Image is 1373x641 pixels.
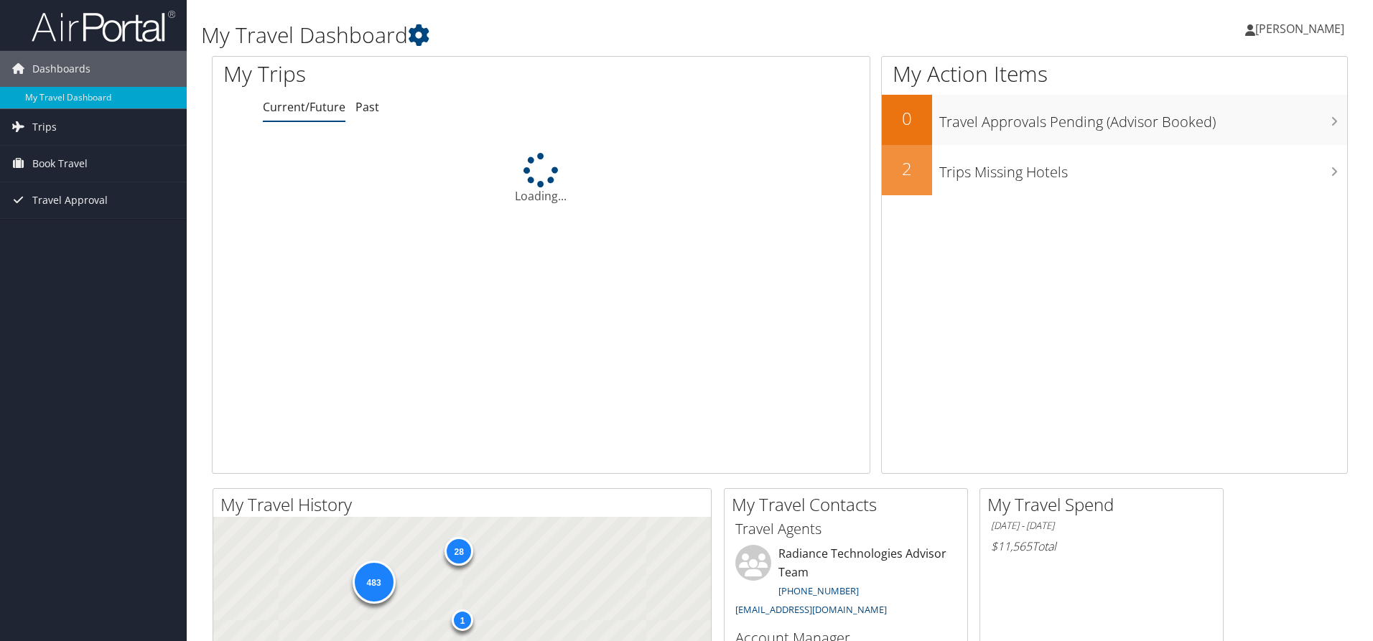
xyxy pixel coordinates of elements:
h2: My Travel Contacts [732,492,967,517]
a: Past [355,99,379,115]
div: 483 [352,561,395,604]
h1: My Action Items [882,59,1347,89]
h6: Total [991,538,1212,554]
span: $11,565 [991,538,1032,554]
span: Book Travel [32,146,88,182]
a: [EMAIL_ADDRESS][DOMAIN_NAME] [735,603,887,616]
h1: My Travel Dashboard [201,20,973,50]
h3: Travel Agents [735,519,957,539]
h2: 2 [882,156,932,181]
li: Radiance Technologies Advisor Team [728,545,964,622]
div: Loading... [213,153,870,205]
div: 1 [452,609,473,631]
h1: My Trips [223,59,585,89]
span: Trips [32,109,57,145]
a: Current/Future [263,99,345,115]
h3: Trips Missing Hotels [939,155,1347,182]
span: Dashboards [32,51,90,87]
h6: [DATE] - [DATE] [991,519,1212,533]
img: airportal-logo.png [32,9,175,43]
h3: Travel Approvals Pending (Advisor Booked) [939,105,1347,132]
span: [PERSON_NAME] [1255,21,1344,37]
span: Travel Approval [32,182,108,218]
a: 2Trips Missing Hotels [882,145,1347,195]
div: 28 [445,536,473,565]
a: [PERSON_NAME] [1245,7,1359,50]
a: 0Travel Approvals Pending (Advisor Booked) [882,95,1347,145]
h2: My Travel Spend [987,492,1223,517]
h2: My Travel History [220,492,711,517]
a: [PHONE_NUMBER] [778,584,859,597]
h2: 0 [882,106,932,131]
